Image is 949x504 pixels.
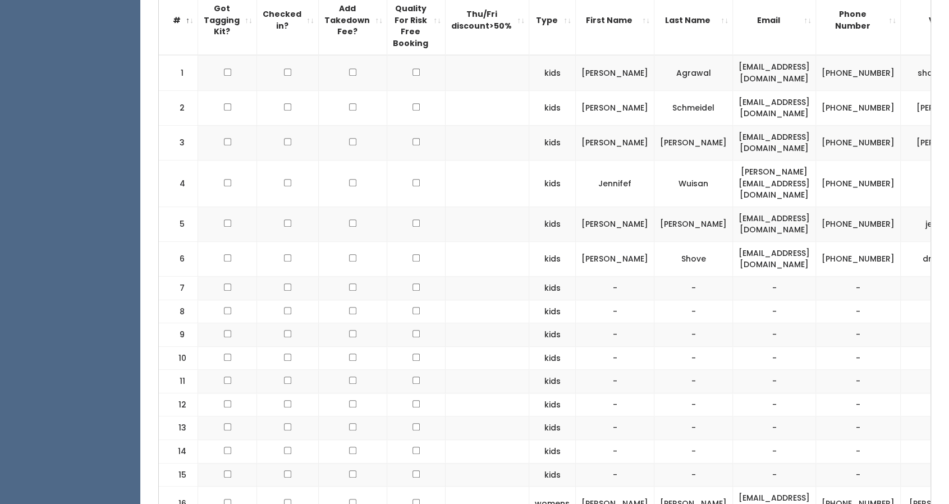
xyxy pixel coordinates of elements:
[159,323,198,347] td: 9
[529,346,576,370] td: kids
[159,241,198,276] td: 6
[159,440,198,464] td: 14
[529,90,576,125] td: kids
[529,463,576,487] td: kids
[816,440,901,464] td: -
[654,393,733,416] td: -
[654,207,733,241] td: [PERSON_NAME]
[159,463,198,487] td: 15
[654,370,733,393] td: -
[816,55,901,90] td: [PHONE_NUMBER]
[576,90,654,125] td: [PERSON_NAME]
[576,416,654,440] td: -
[576,323,654,347] td: -
[576,346,654,370] td: -
[654,440,733,464] td: -
[529,440,576,464] td: kids
[576,125,654,160] td: [PERSON_NAME]
[576,370,654,393] td: -
[159,346,198,370] td: 10
[816,323,901,347] td: -
[733,55,816,90] td: [EMAIL_ADDRESS][DOMAIN_NAME]
[654,300,733,323] td: -
[816,300,901,323] td: -
[816,160,901,207] td: [PHONE_NUMBER]
[576,393,654,416] td: -
[576,55,654,90] td: [PERSON_NAME]
[733,241,816,276] td: [EMAIL_ADDRESS][DOMAIN_NAME]
[816,393,901,416] td: -
[654,241,733,276] td: Shove
[576,440,654,464] td: -
[733,160,816,207] td: [PERSON_NAME][EMAIL_ADDRESS][DOMAIN_NAME]
[159,90,198,125] td: 2
[159,125,198,160] td: 3
[529,300,576,323] td: kids
[529,416,576,440] td: kids
[733,370,816,393] td: -
[529,160,576,207] td: kids
[576,241,654,276] td: [PERSON_NAME]
[654,346,733,370] td: -
[654,463,733,487] td: -
[159,276,198,300] td: 7
[529,276,576,300] td: kids
[159,300,198,323] td: 8
[159,55,198,90] td: 1
[529,125,576,160] td: kids
[654,160,733,207] td: Wuisan
[733,323,816,347] td: -
[733,90,816,125] td: [EMAIL_ADDRESS][DOMAIN_NAME]
[816,416,901,440] td: -
[529,393,576,416] td: kids
[529,207,576,241] td: kids
[733,393,816,416] td: -
[159,207,198,241] td: 5
[654,276,733,300] td: -
[733,125,816,160] td: [EMAIL_ADDRESS][DOMAIN_NAME]
[816,346,901,370] td: -
[529,55,576,90] td: kids
[529,370,576,393] td: kids
[159,160,198,207] td: 4
[529,323,576,347] td: kids
[576,463,654,487] td: -
[733,207,816,241] td: [EMAIL_ADDRESS][DOMAIN_NAME]
[816,90,901,125] td: [PHONE_NUMBER]
[816,276,901,300] td: -
[576,300,654,323] td: -
[816,125,901,160] td: [PHONE_NUMBER]
[654,125,733,160] td: [PERSON_NAME]
[529,241,576,276] td: kids
[159,370,198,393] td: 11
[816,241,901,276] td: [PHONE_NUMBER]
[576,160,654,207] td: Jennifef
[733,300,816,323] td: -
[654,55,733,90] td: Agrawal
[733,463,816,487] td: -
[654,90,733,125] td: Schmeidel
[654,323,733,347] td: -
[733,416,816,440] td: -
[733,346,816,370] td: -
[654,416,733,440] td: -
[159,393,198,416] td: 12
[816,207,901,241] td: [PHONE_NUMBER]
[733,276,816,300] td: -
[576,276,654,300] td: -
[816,370,901,393] td: -
[816,463,901,487] td: -
[733,440,816,464] td: -
[159,416,198,440] td: 13
[576,207,654,241] td: [PERSON_NAME]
